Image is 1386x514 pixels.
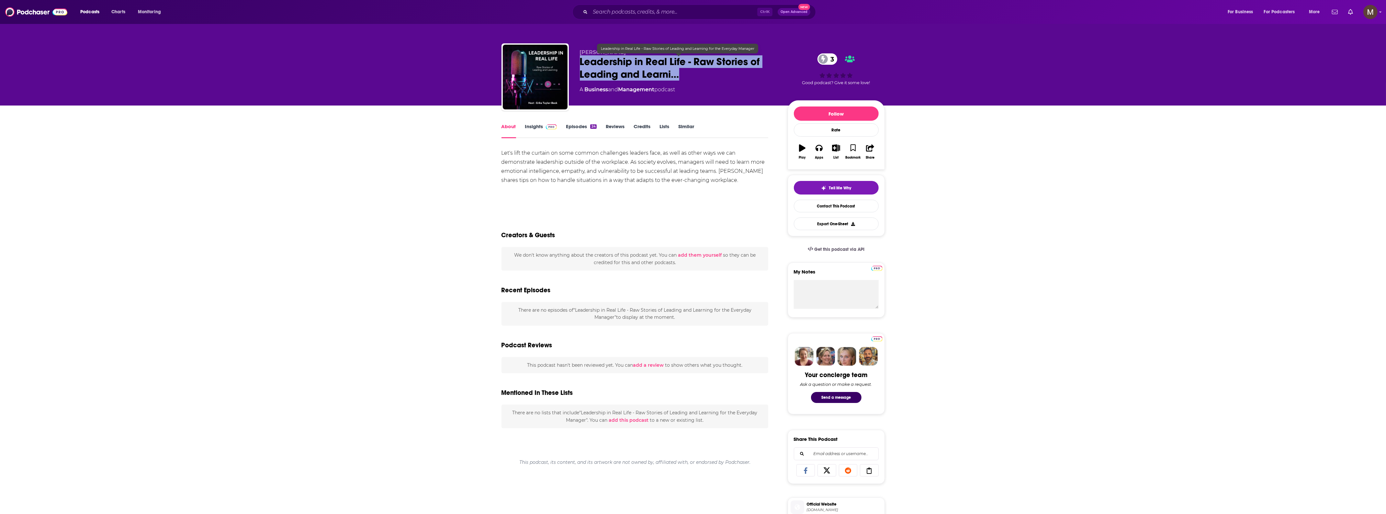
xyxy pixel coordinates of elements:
[829,185,851,191] span: Tell Me Why
[678,123,694,138] a: Similar
[860,464,879,476] a: Copy Link
[590,124,596,129] div: 24
[659,123,669,138] a: Lists
[634,123,650,138] a: Credits
[580,86,675,94] div: A podcast
[757,8,772,16] span: Ctrl K
[805,371,867,379] div: Your concierge team
[794,436,838,442] h3: Share This Podcast
[546,124,557,129] img: Podchaser Pro
[817,53,837,65] a: 3
[791,500,882,514] a: Official Website[DOMAIN_NAME]
[1309,7,1320,17] span: More
[845,140,862,163] button: Bookmark
[794,181,879,195] button: tell me why sparkleTell Me Why
[845,156,861,160] div: Bookmark
[802,80,870,85] span: Good podcast? Give it some love!
[512,410,757,423] span: There are no lists that include "Leadership in Real Life - Raw Stories of Leading and Learning fo...
[580,49,626,55] span: [PERSON_NAME]
[839,464,858,476] a: Share on Reddit
[590,7,757,17] input: Search podcasts, credits, & more...
[859,347,878,366] img: Jon Profile
[1223,7,1261,17] button: open menu
[501,389,573,397] h2: Mentioned In These Lists
[633,362,664,369] button: add a review
[821,185,826,191] img: tell me why sparkle
[1363,5,1378,19] span: Logged in as miabeaumont.personal
[824,53,837,65] span: 3
[514,252,756,265] span: We don't know anything about the creators of this podcast yet . You can so they can be credited f...
[871,265,883,271] a: Pro website
[794,218,879,230] button: Export One-Sheet
[814,247,864,252] span: Get this podcast via API
[781,10,807,14] span: Open Advanced
[579,5,822,19] div: Search podcasts, credits, & more...
[527,362,742,368] span: This podcast hasn't been reviewed yet. You can to show others what you thought.
[525,123,557,138] a: InsightsPodchaser Pro
[866,156,874,160] div: Share
[1304,7,1328,17] button: open menu
[778,8,810,16] button: Open AdvancedNew
[871,335,883,341] a: Pro website
[1329,6,1340,17] a: Show notifications dropdown
[815,156,823,160] div: Apps
[807,508,882,512] span: podcasters.spotify.com
[503,45,568,109] img: Leadership in Real Life - Raw Stories of Leading and Learning for the Everyday Manager
[618,86,655,93] a: Management
[1346,6,1356,17] a: Show notifications dropdown
[518,307,751,320] span: There are no episodes of "Leadership in Real Life - Raw Stories of Leading and Learning for the E...
[107,7,129,17] a: Charts
[794,200,879,212] a: Contact This Podcast
[799,448,873,460] input: Email address or username...
[817,464,836,476] a: Share on X/Twitter
[795,347,814,366] img: Sydney Profile
[834,156,839,160] div: List
[501,341,552,349] h3: Podcast Reviews
[794,106,879,121] button: Follow
[501,286,551,294] h2: Recent Episodes
[501,123,516,138] a: About
[807,501,882,507] span: Official Website
[798,4,810,10] span: New
[811,392,862,403] button: Send a message
[76,7,108,17] button: open menu
[794,123,879,137] div: Rate
[597,44,758,53] div: Leadership in Real Life - Raw Stories of Leading and Learning for the Everyday Manager
[828,140,844,163] button: List
[871,336,883,341] img: Podchaser Pro
[133,7,169,17] button: open menu
[566,123,596,138] a: Episodes24
[794,140,811,163] button: Play
[111,7,125,17] span: Charts
[606,123,625,138] a: Reviews
[501,149,769,185] div: Let's lift the curtain on some common challenges leaders face, as well as other ways we can demon...
[608,86,618,93] span: and
[1260,7,1304,17] button: open menu
[803,241,870,257] a: Get this podcast via API
[796,464,815,476] a: Share on Facebook
[800,382,872,387] div: Ask a question or make a request.
[138,7,161,17] span: Monitoring
[794,269,879,280] label: My Notes
[585,86,608,93] a: Business
[1363,5,1378,19] img: User Profile
[862,140,878,163] button: Share
[1264,7,1295,17] span: For Podcasters
[788,49,885,89] div: 3Good podcast? Give it some love!
[1228,7,1253,17] span: For Business
[838,347,856,366] img: Jules Profile
[1363,5,1378,19] button: Show profile menu
[816,347,835,366] img: Barbara Profile
[871,266,883,271] img: Podchaser Pro
[799,156,806,160] div: Play
[501,231,555,239] h2: Creators & Guests
[811,140,828,163] button: Apps
[794,447,879,460] div: Search followers
[678,252,722,258] button: add them yourself
[5,6,67,18] img: Podchaser - Follow, Share and Rate Podcasts
[80,7,99,17] span: Podcasts
[609,417,648,423] span: add this podcast
[501,454,769,470] div: This podcast, its content, and its artwork are not owned by, affiliated with, or endorsed by Podc...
